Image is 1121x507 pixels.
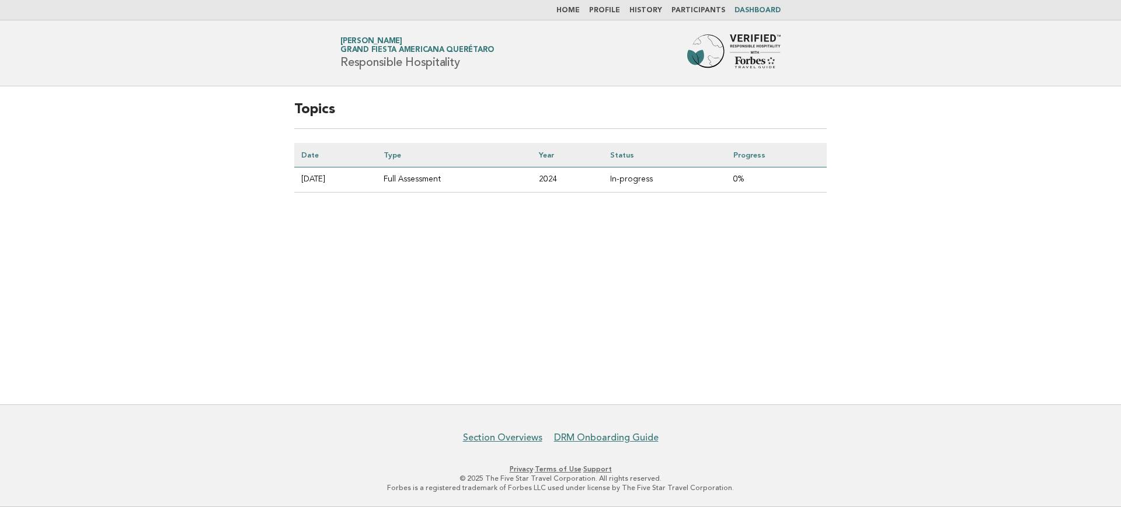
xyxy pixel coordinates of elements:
h1: Responsible Hospitality [340,38,494,68]
p: Forbes is a registered trademark of Forbes LLC used under license by The Five Star Travel Corpora... [203,483,918,492]
td: 0% [726,167,827,193]
a: Home [556,7,580,14]
p: · · [203,464,918,474]
th: Year [532,143,603,167]
a: History [629,7,662,14]
img: Forbes Travel Guide [687,34,781,72]
a: DRM Onboarding Guide [554,432,659,443]
td: In-progress [603,167,726,193]
a: Profile [589,7,620,14]
a: [PERSON_NAME]Grand Fiesta Americana Querétaro [340,37,494,54]
th: Type [377,143,532,167]
th: Date [294,143,377,167]
span: Grand Fiesta Americana Querétaro [340,47,494,54]
td: [DATE] [294,167,377,193]
a: Dashboard [734,7,781,14]
a: Terms of Use [535,465,582,473]
th: Status [603,143,726,167]
td: 2024 [532,167,603,193]
h2: Topics [294,100,827,129]
a: Support [583,465,612,473]
th: Progress [726,143,827,167]
td: Full Assessment [377,167,532,193]
a: Privacy [510,465,533,473]
a: Participants [671,7,725,14]
a: Section Overviews [463,432,542,443]
p: © 2025 The Five Star Travel Corporation. All rights reserved. [203,474,918,483]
